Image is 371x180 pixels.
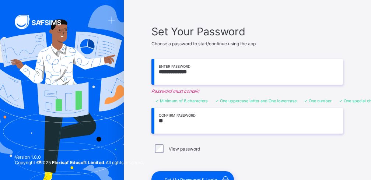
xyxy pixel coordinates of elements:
[15,160,144,165] span: Copyright © 2025 All rights reserved.
[215,98,297,103] li: One uppercase letter and One lowercase
[15,15,70,29] img: SAFSIMS Logo
[304,98,332,103] li: One number
[169,146,200,152] label: View password
[15,154,144,160] span: Version 1.0.0
[52,160,106,165] strong: Flexisaf Edusoft Limited.
[151,88,343,94] em: Password must contain
[155,98,208,103] li: Minimum of 8 characters
[151,41,256,46] span: Choose a password to start/continue using the app
[151,25,343,38] span: Set Your Password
